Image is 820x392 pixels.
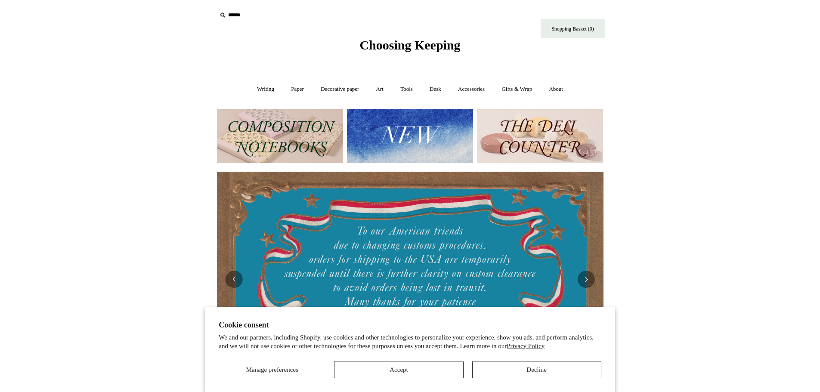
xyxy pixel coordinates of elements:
[368,78,391,101] a: Art
[359,38,460,52] span: Choosing Keeping
[541,78,571,101] a: About
[472,361,601,378] button: Decline
[249,78,282,101] a: Writing
[450,78,492,101] a: Accessories
[313,78,367,101] a: Decorative paper
[359,45,460,51] a: Choosing Keeping
[217,109,343,163] img: 202302 Composition ledgers.jpg__PID:69722ee6-fa44-49dd-a067-31375e5d54ec
[578,271,595,288] button: Next
[219,333,601,350] p: We and our partners, including Shopify, use cookies and other technologies to personalize your ex...
[477,109,603,163] img: The Deli Counter
[226,271,243,288] button: Previous
[494,78,540,101] a: Gifts & Wrap
[283,78,312,101] a: Paper
[219,321,601,330] h2: Cookie consent
[541,19,605,38] a: Shopping Basket (0)
[219,361,325,378] button: Manage preferences
[334,361,463,378] button: Accept
[246,366,298,373] span: Manage preferences
[393,78,421,101] a: Tools
[507,343,545,349] a: Privacy Policy
[422,78,449,101] a: Desk
[347,109,473,163] img: New.jpg__PID:f73bdf93-380a-4a35-bcfe-7823039498e1
[217,172,603,387] img: USA PSA .jpg__PID:33428022-6587-48b7-8b57-d7eefc91f15a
